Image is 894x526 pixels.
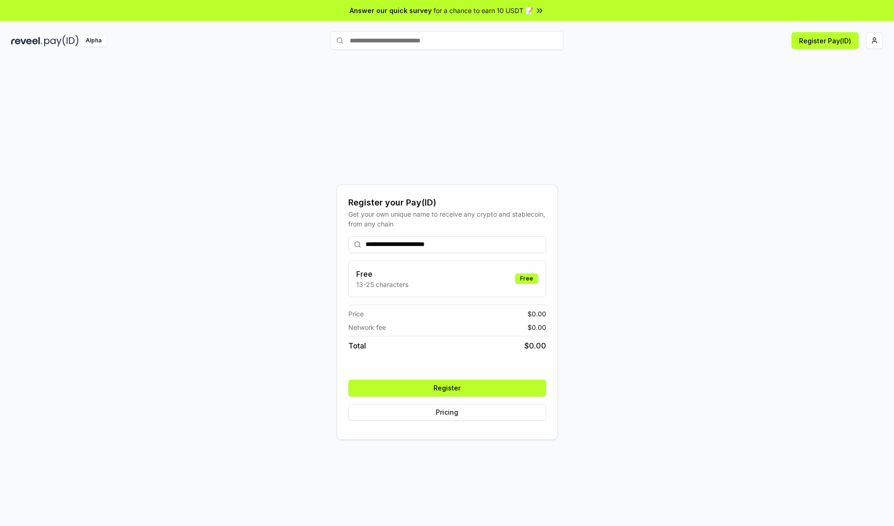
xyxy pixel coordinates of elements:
[792,32,859,49] button: Register Pay(ID)
[433,6,533,15] span: for a chance to earn 10 USDT 📝
[11,35,42,47] img: reveel_dark
[350,6,432,15] span: Answer our quick survey
[356,280,408,289] p: 13-25 characters
[348,404,546,421] button: Pricing
[348,196,546,209] div: Register your Pay(ID)
[44,35,79,47] img: pay_id
[348,380,546,396] button: Register
[356,268,408,280] h3: Free
[515,273,538,284] div: Free
[348,340,366,351] span: Total
[528,309,546,319] span: $ 0.00
[348,309,364,319] span: Price
[528,322,546,332] span: $ 0.00
[348,322,386,332] span: Network fee
[81,35,107,47] div: Alpha
[348,209,546,229] div: Get your own unique name to receive any crypto and stablecoin, from any chain
[524,340,546,351] span: $ 0.00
